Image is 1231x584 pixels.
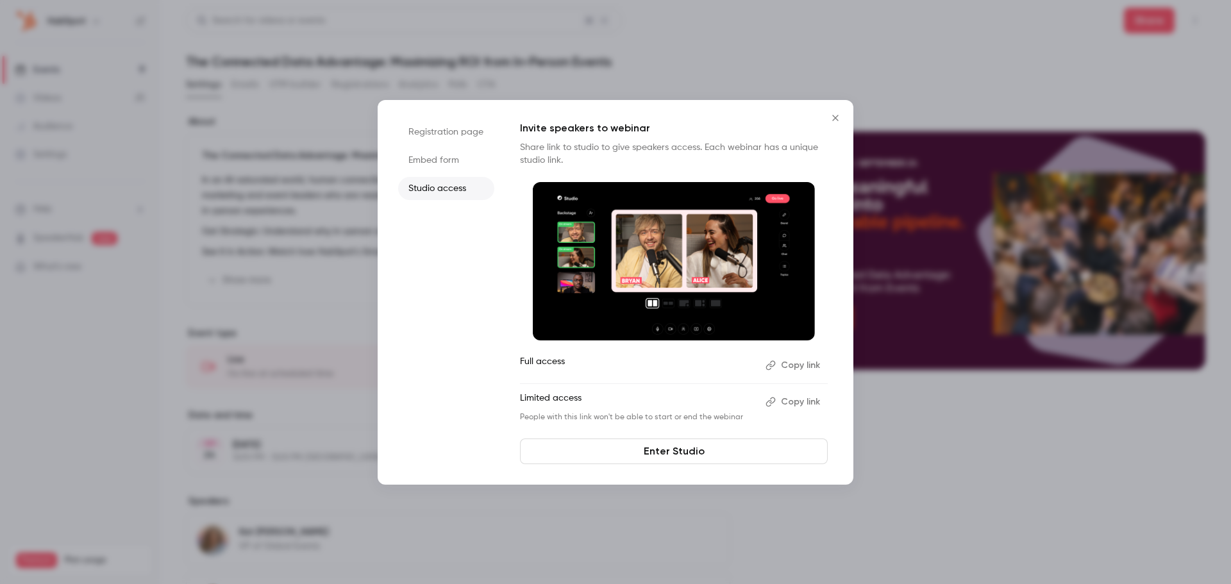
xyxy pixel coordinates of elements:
[520,392,755,412] p: Limited access
[520,141,828,167] p: Share link to studio to give speakers access. Each webinar has a unique studio link.
[520,438,828,464] a: Enter Studio
[520,121,828,136] p: Invite speakers to webinar
[760,355,828,376] button: Copy link
[398,121,494,144] li: Registration page
[520,355,755,376] p: Full access
[823,105,848,131] button: Close
[398,149,494,172] li: Embed form
[520,412,755,422] p: People with this link won't be able to start or end the webinar
[533,182,815,341] img: Invite speakers to webinar
[398,177,494,200] li: Studio access
[760,392,828,412] button: Copy link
